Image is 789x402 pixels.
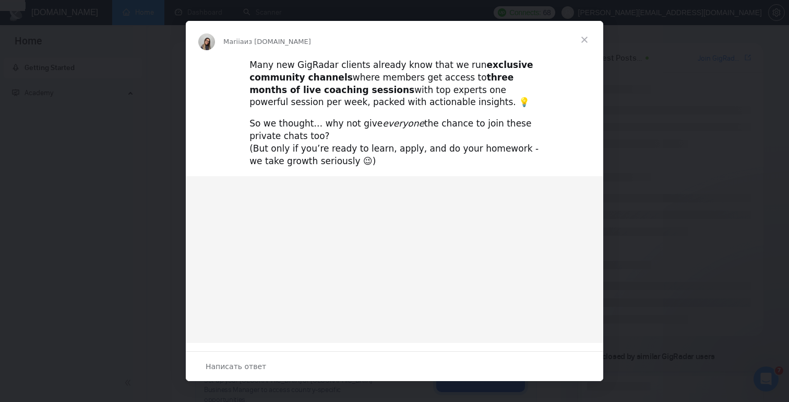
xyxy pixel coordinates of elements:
span: из [DOMAIN_NAME] [244,38,311,45]
i: everyone [382,118,424,129]
span: Закрыть [566,21,603,59]
div: Открыть разговор и ответить [186,351,603,381]
div: So we thought… why not give the chance to join these private chats too? (But only if you’re ready... [249,118,540,167]
img: Profile image for Mariia [198,33,215,50]
b: three months of live coaching sessions [249,72,513,95]
div: Many new GigRadar clients already know that we run where members get access to with top experts o... [249,59,540,109]
b: exclusive community channels [249,60,533,83]
span: Mariia [223,38,244,45]
span: Написать ответ [206,360,266,373]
